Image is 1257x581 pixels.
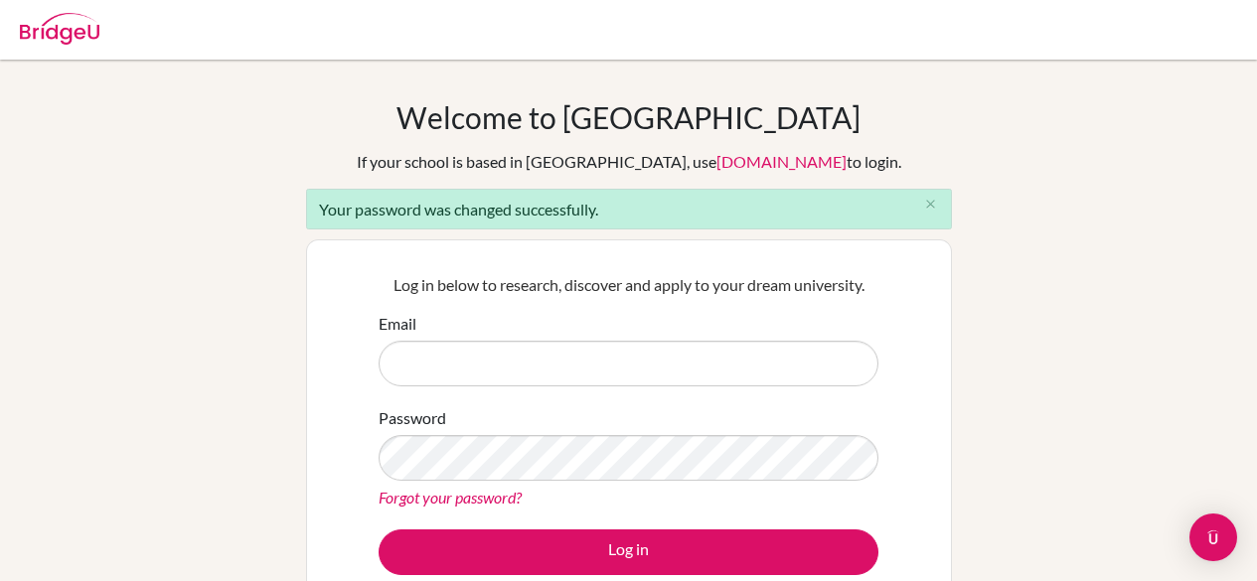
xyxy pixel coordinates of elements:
[379,312,416,336] label: Email
[379,488,522,507] a: Forgot your password?
[357,150,901,174] div: If your school is based in [GEOGRAPHIC_DATA], use to login.
[379,273,878,297] p: Log in below to research, discover and apply to your dream university.
[911,190,951,219] button: Close
[1189,513,1237,561] div: Open Intercom Messenger
[379,529,878,575] button: Log in
[306,189,952,229] div: Your password was changed successfully.
[396,99,861,135] h1: Welcome to [GEOGRAPHIC_DATA]
[923,197,938,212] i: close
[716,152,847,171] a: [DOMAIN_NAME]
[20,13,99,45] img: Bridge-U
[379,406,446,430] label: Password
